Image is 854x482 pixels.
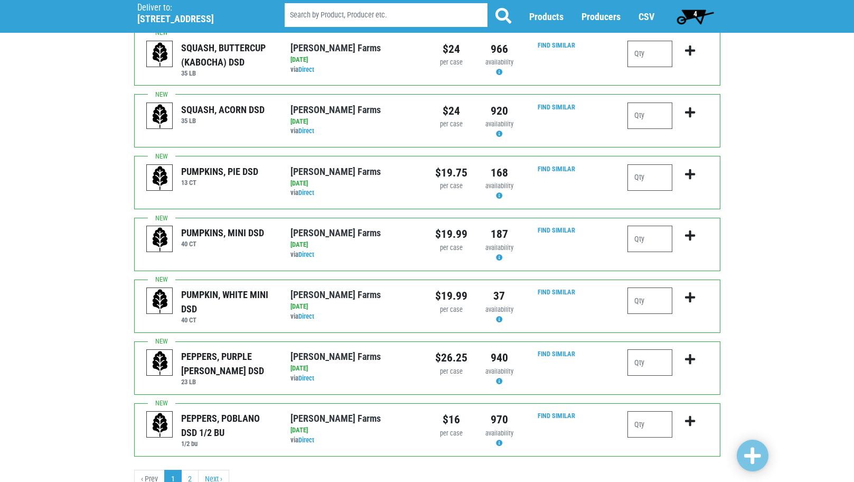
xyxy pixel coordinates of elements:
[435,349,467,366] div: $26.25
[538,41,575,49] a: Find Similar
[435,181,467,191] div: per case
[147,165,173,191] img: placeholder-variety-43d6402dacf2d531de610a020419775a.svg
[435,243,467,253] div: per case
[627,226,672,252] input: Qty
[538,350,575,358] a: Find Similar
[485,367,513,375] span: availability
[290,166,381,177] a: [PERSON_NAME] Farms
[290,374,419,384] div: via
[147,41,173,68] img: placeholder-variety-43d6402dacf2d531de610a020419775a.svg
[627,164,672,191] input: Qty
[181,378,275,386] h6: 23 LB
[483,288,515,304] div: 37
[290,227,381,238] a: [PERSON_NAME] Farms
[181,103,265,117] div: SQUASH, ACORN DSD
[147,288,173,314] img: placeholder-variety-43d6402dacf2d531de610a020419775a.svg
[435,226,467,243] div: $19.99
[147,350,173,376] img: placeholder-variety-43d6402dacf2d531de610a020419775a.svg
[538,226,575,234] a: Find Similar
[627,103,672,129] input: Qty
[290,435,419,446] div: via
[290,312,419,322] div: via
[485,58,513,66] span: availability
[147,226,173,253] img: placeholder-variety-43d6402dacf2d531de610a020419775a.svg
[181,226,264,240] div: PUMPKINS, MINI DSD
[538,288,575,296] a: Find Similar
[181,69,275,77] h6: 35 LB
[435,367,467,377] div: per case
[181,117,265,125] h6: 35 LB
[290,117,419,127] div: [DATE]
[298,251,314,258] a: Direct
[485,305,513,313] span: availability
[435,288,467,304] div: $19.99
[538,103,575,111] a: Find Similar
[298,374,314,382] a: Direct
[538,165,575,173] a: Find Similar
[298,189,314,197] a: Direct
[693,10,697,18] span: 4
[485,429,513,437] span: availability
[147,103,173,129] img: placeholder-variety-43d6402dacf2d531de610a020419775a.svg
[290,250,419,260] div: via
[529,11,564,22] a: Products
[147,412,173,438] img: placeholder-variety-43d6402dacf2d531de610a020419775a.svg
[181,179,258,187] h6: 13 CT
[290,413,381,424] a: [PERSON_NAME] Farms
[290,351,381,362] a: [PERSON_NAME] Farms
[483,103,515,119] div: 920
[627,288,672,314] input: Qty
[435,41,467,58] div: $24
[290,179,419,189] div: [DATE]
[485,120,513,128] span: availability
[435,305,467,315] div: per case
[181,240,264,248] h6: 40 CT
[290,425,419,435] div: [DATE]
[483,226,515,243] div: 187
[181,316,275,324] h6: 40 CT
[137,13,258,25] h5: [STREET_ADDRESS]
[483,349,515,366] div: 940
[290,302,419,312] div: [DATE]
[435,411,467,428] div: $16
[672,6,719,27] a: 4
[290,240,419,250] div: [DATE]
[627,41,672,67] input: Qty
[181,349,275,378] div: PEPPERS, PURPLE [PERSON_NAME] DSD
[181,411,275,440] div: PEPPERS, POBLANO DSD 1/2 BU
[538,412,575,420] a: Find Similar
[298,312,314,320] a: Direct
[483,411,515,428] div: 970
[290,42,381,53] a: [PERSON_NAME] Farms
[581,11,621,22] a: Producers
[181,41,275,69] div: SQUASH, BUTTERCUP (KABOCHA) DSD
[285,3,487,27] input: Search by Product, Producer etc.
[639,11,654,22] a: CSV
[181,164,258,179] div: PUMPKINS, PIE DSD
[290,188,419,198] div: via
[435,429,467,439] div: per case
[290,65,419,75] div: via
[298,436,314,444] a: Direct
[298,127,314,135] a: Direct
[485,244,513,252] span: availability
[298,66,314,73] a: Direct
[290,104,381,115] a: [PERSON_NAME] Farms
[627,349,672,376] input: Qty
[483,164,515,181] div: 168
[290,126,419,136] div: via
[485,182,513,190] span: availability
[290,55,419,65] div: [DATE]
[483,41,515,58] div: 966
[435,119,467,129] div: per case
[181,288,275,316] div: PUMPKIN, WHITE MINI DSD
[181,440,275,448] h6: 1/2 bu
[290,364,419,374] div: [DATE]
[290,289,381,300] a: [PERSON_NAME] Farms
[435,103,467,119] div: $24
[137,3,258,13] p: Deliver to:
[435,164,467,181] div: $19.75
[627,411,672,438] input: Qty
